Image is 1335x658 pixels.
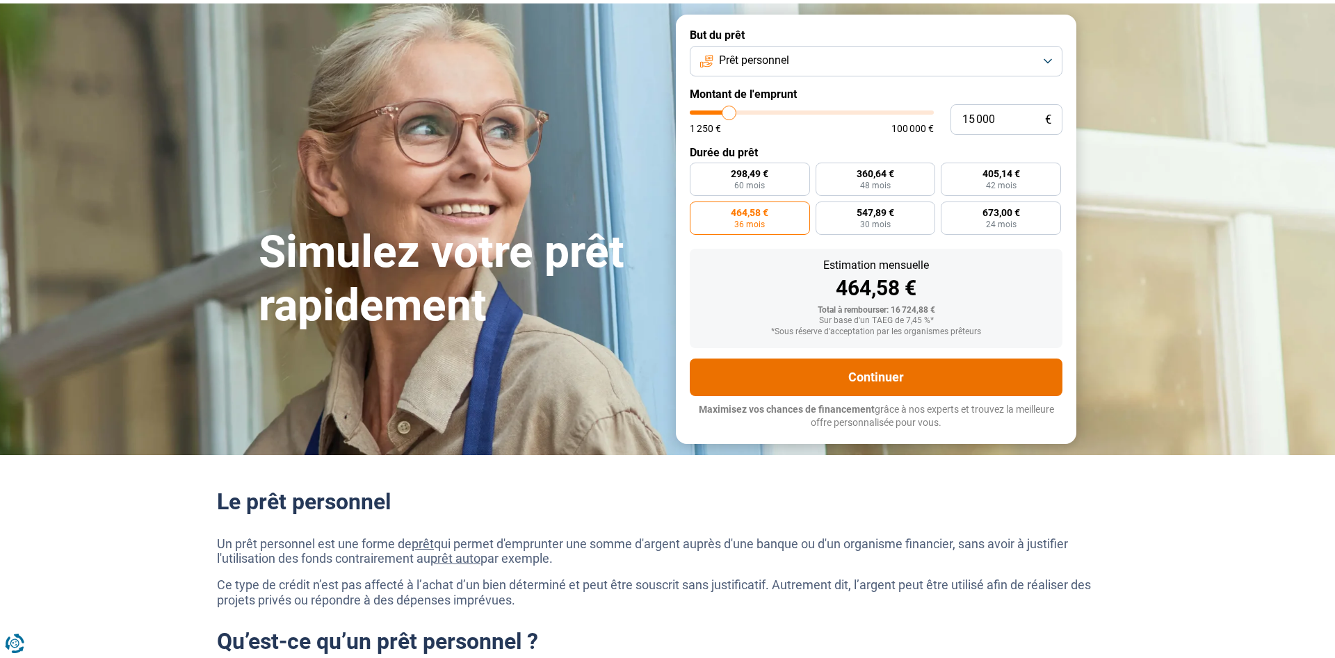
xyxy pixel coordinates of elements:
[701,260,1051,271] div: Estimation mensuelle
[986,181,1017,190] span: 42 mois
[690,46,1062,76] button: Prêt personnel
[217,577,1118,607] p: Ce type de crédit n’est pas affecté à l’achat d’un bien déterminé et peut être souscrit sans just...
[982,169,1020,179] span: 405,14 €
[731,169,768,179] span: 298,49 €
[734,181,765,190] span: 60 mois
[690,88,1062,101] label: Montant de l'emprunt
[860,181,891,190] span: 48 mois
[719,53,789,68] span: Prêt personnel
[860,220,891,229] span: 30 mois
[430,551,480,566] a: prêt auto
[986,220,1017,229] span: 24 mois
[699,404,875,415] span: Maximisez vos chances de financement
[701,316,1051,326] div: Sur base d'un TAEG de 7,45 %*
[857,169,894,179] span: 360,64 €
[857,208,894,217] span: 547,89 €
[701,278,1051,299] div: 464,58 €
[701,306,1051,315] div: Total à rembourser: 16 724,88 €
[690,28,1062,42] label: But du prêt
[259,226,659,333] h1: Simulez votre prêt rapidement
[217,628,1118,655] h2: Qu’est-ce qu’un prêt personnel ?
[412,536,434,551] a: prêt
[1045,114,1051,126] span: €
[217,488,1118,515] h2: Le prêt personnel
[690,124,721,133] span: 1 250 €
[217,536,1118,566] p: Un prêt personnel est une forme de qui permet d'emprunter une somme d'argent auprès d'une banque ...
[982,208,1020,217] span: 673,00 €
[701,327,1051,337] div: *Sous réserve d'acceptation par les organismes prêteurs
[734,220,765,229] span: 36 mois
[690,403,1062,430] p: grâce à nos experts et trouvez la meilleure offre personnalisée pour vous.
[690,146,1062,159] label: Durée du prêt
[690,359,1062,396] button: Continuer
[891,124,934,133] span: 100 000 €
[731,208,768,217] span: 464,58 €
